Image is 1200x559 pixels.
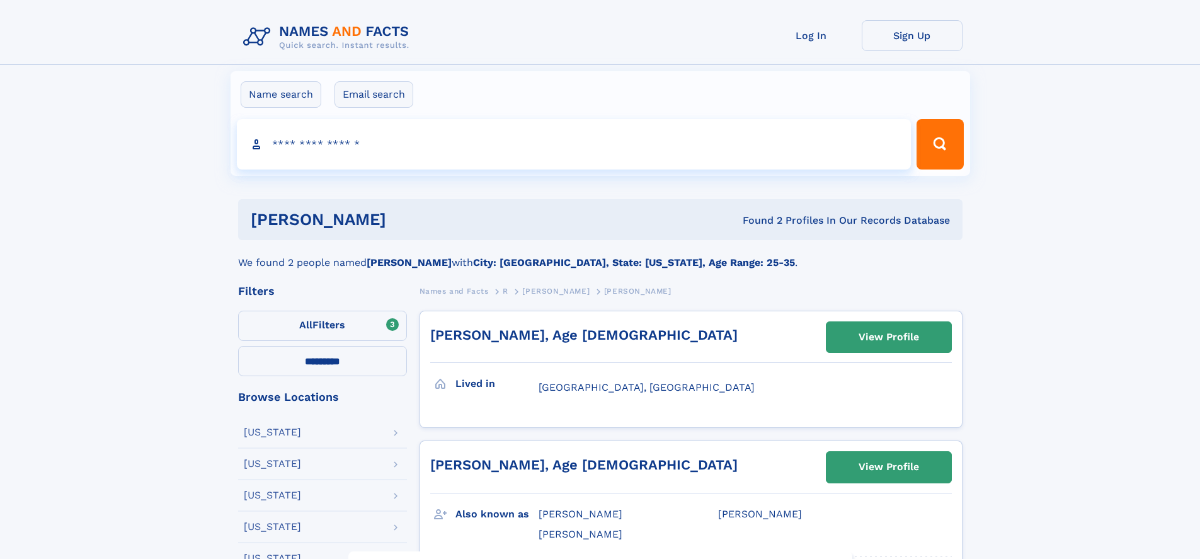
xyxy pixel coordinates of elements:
label: Name search [241,81,321,108]
div: Browse Locations [238,391,407,403]
div: Found 2 Profiles In Our Records Database [564,214,950,228]
span: [PERSON_NAME] [522,287,590,296]
span: [PERSON_NAME] [718,508,802,520]
div: Filters [238,285,407,297]
span: [PERSON_NAME] [539,508,622,520]
a: Log In [761,20,862,51]
button: Search Button [917,119,963,170]
div: [US_STATE] [244,522,301,532]
a: View Profile [826,452,951,482]
div: [US_STATE] [244,459,301,469]
span: [PERSON_NAME] [539,528,622,540]
h3: Also known as [455,504,539,525]
div: View Profile [859,323,919,352]
h1: [PERSON_NAME] [251,212,564,228]
a: R [503,283,508,299]
a: [PERSON_NAME], Age [DEMOGRAPHIC_DATA] [430,457,738,473]
div: We found 2 people named with . [238,240,963,270]
span: All [299,319,312,331]
div: [US_STATE] [244,427,301,437]
a: [PERSON_NAME], Age [DEMOGRAPHIC_DATA] [430,327,738,343]
img: Logo Names and Facts [238,20,420,54]
span: [PERSON_NAME] [604,287,671,296]
a: Sign Up [862,20,963,51]
a: View Profile [826,322,951,352]
a: [PERSON_NAME] [522,283,590,299]
label: Filters [238,311,407,341]
b: [PERSON_NAME] [367,256,452,268]
a: Names and Facts [420,283,489,299]
span: [GEOGRAPHIC_DATA], [GEOGRAPHIC_DATA] [539,381,755,393]
label: Email search [334,81,413,108]
h3: Lived in [455,373,539,395]
div: [US_STATE] [244,490,301,500]
span: R [503,287,508,296]
b: City: [GEOGRAPHIC_DATA], State: [US_STATE], Age Range: 25-35 [473,256,795,268]
input: search input [237,119,911,170]
div: View Profile [859,452,919,481]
